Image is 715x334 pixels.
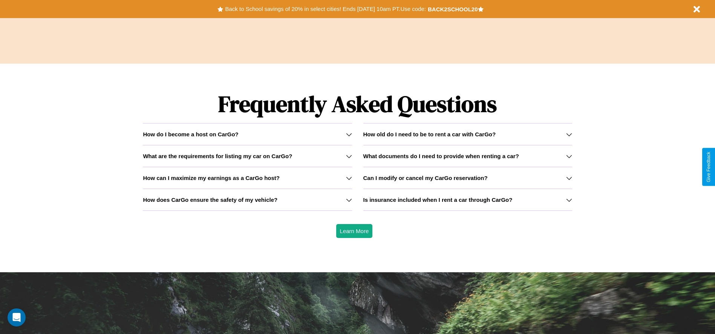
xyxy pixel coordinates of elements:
[336,224,373,238] button: Learn More
[363,131,496,137] h3: How old do I need to be to rent a car with CarGo?
[706,152,711,182] div: Give Feedback
[363,153,519,159] h3: What documents do I need to provide when renting a car?
[143,153,292,159] h3: What are the requirements for listing my car on CarGo?
[143,85,572,123] h1: Frequently Asked Questions
[363,175,488,181] h3: Can I modify or cancel my CarGo reservation?
[363,197,513,203] h3: Is insurance included when I rent a car through CarGo?
[143,131,238,137] h3: How do I become a host on CarGo?
[428,6,478,12] b: BACK2SCHOOL20
[8,308,26,326] div: Open Intercom Messenger
[143,175,280,181] h3: How can I maximize my earnings as a CarGo host?
[223,4,427,14] button: Back to School savings of 20% in select cities! Ends [DATE] 10am PT.Use code:
[143,197,277,203] h3: How does CarGo ensure the safety of my vehicle?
